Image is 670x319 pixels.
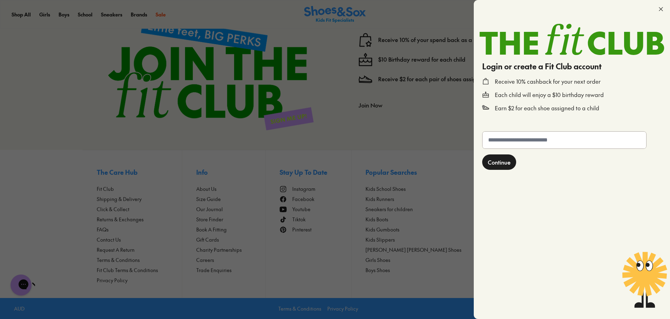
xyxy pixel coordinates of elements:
[488,158,511,166] span: Continue
[482,61,662,72] h4: Login or create a Fit Club account
[495,91,604,99] p: Each child will enjoy a $10 birthday reward
[495,78,601,85] p: Receive 10% cashback for your next order
[4,2,25,23] button: Gorgias live chat
[495,104,599,112] p: Earn $2 for each shoe assigned to a child
[479,24,664,55] img: TheFitClub_Landscape_2a1d24fe-98f1-4588-97ac-f3657bedce49.svg
[482,154,516,170] button: Continue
